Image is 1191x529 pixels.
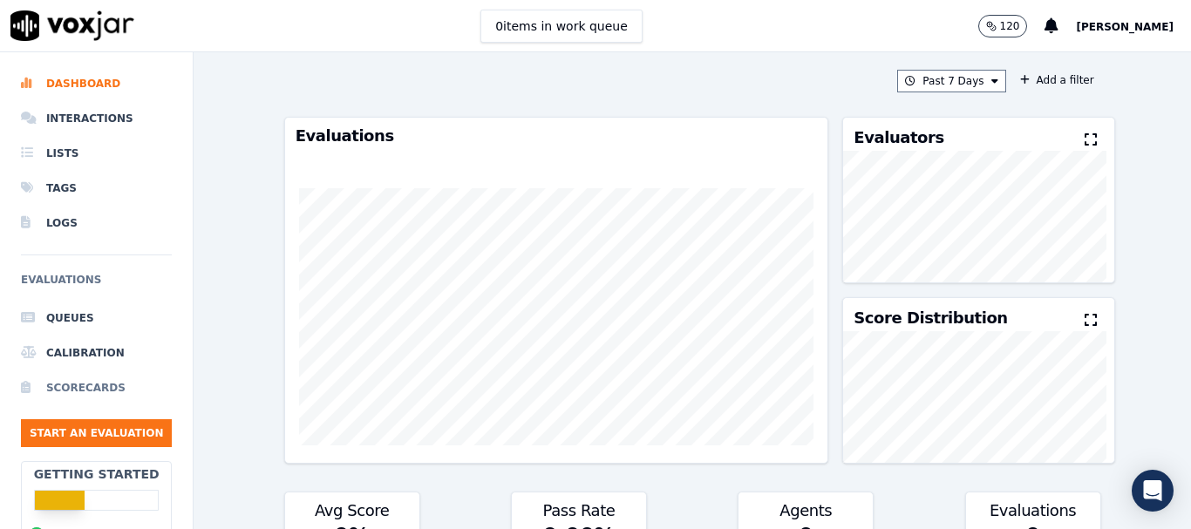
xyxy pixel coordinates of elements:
[978,15,1028,37] button: 120
[1000,19,1020,33] p: 120
[21,136,172,171] a: Lists
[21,336,172,370] a: Calibration
[296,503,409,519] h3: Avg Score
[977,503,1090,519] h3: Evaluations
[854,310,1007,326] h3: Score Distribution
[522,503,636,519] h3: Pass Rate
[21,101,172,136] a: Interactions
[21,269,172,301] h6: Evaluations
[21,419,172,447] button: Start an Evaluation
[749,503,862,519] h3: Agents
[10,10,134,41] img: voxjar logo
[1013,70,1101,91] button: Add a filter
[21,206,172,241] a: Logs
[897,70,1005,92] button: Past 7 Days
[34,465,160,483] h2: Getting Started
[21,66,172,101] a: Dashboard
[1076,16,1191,37] button: [PERSON_NAME]
[21,370,172,405] a: Scorecards
[854,130,943,146] h3: Evaluators
[296,128,818,144] h3: Evaluations
[21,171,172,206] a: Tags
[480,10,643,43] button: 0items in work queue
[1132,470,1174,512] div: Open Intercom Messenger
[21,301,172,336] a: Queues
[1076,21,1174,33] span: [PERSON_NAME]
[978,15,1045,37] button: 120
